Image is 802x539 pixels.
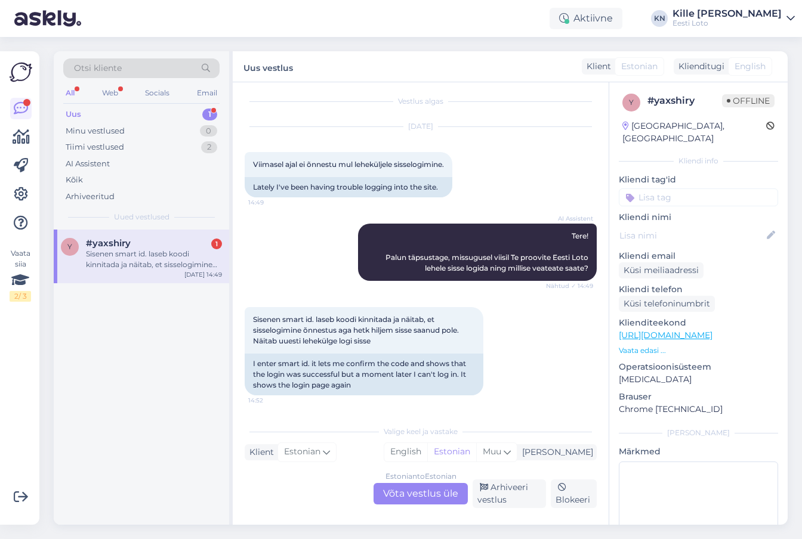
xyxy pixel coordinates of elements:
p: Brauser [619,391,778,403]
div: 1 [202,109,217,120]
div: Klient [582,60,611,73]
div: 0 [200,125,217,137]
div: Tiimi vestlused [66,141,124,153]
span: #yaxshiry [86,238,131,249]
span: AI Assistent [548,214,593,223]
div: Eesti Loto [673,18,782,28]
p: Kliendi email [619,250,778,262]
span: Sisenen smart id. laseb koodi kinnitada ja näitab, et sisselogimine õnnestus aga hetk hiljem siss... [253,315,461,345]
input: Lisa nimi [619,229,764,242]
div: Minu vestlused [66,125,125,137]
span: Otsi kliente [74,62,122,75]
div: [PERSON_NAME] [517,446,593,459]
div: Vestlus algas [245,96,597,107]
input: Lisa tag [619,188,778,206]
div: Email [195,85,220,101]
span: 14:52 [248,396,293,405]
div: Web [100,85,121,101]
div: Arhiveeri vestlus [473,479,546,508]
span: Nähtud ✓ 14:49 [546,281,593,290]
div: KN [651,10,668,27]
a: [URL][DOMAIN_NAME] [619,330,712,340]
span: Estonian [621,60,658,73]
p: Vaata edasi ... [619,345,778,356]
div: [DATE] [245,121,597,132]
div: Socials [143,85,172,101]
div: Vaata siia [10,248,31,302]
span: y [67,242,72,251]
div: # yaxshiry [647,94,722,108]
div: I enter smart id. it lets me confirm the code and shows that the login was successful but a momen... [245,354,483,395]
div: Klienditugi [674,60,724,73]
p: Kliendi nimi [619,211,778,224]
span: Viimasel ajal ei õnnestu mul leheküljele sisselogimine. [253,160,444,169]
div: English [384,443,427,461]
div: [GEOGRAPHIC_DATA], [GEOGRAPHIC_DATA] [622,120,766,145]
div: Sisenen smart id. laseb koodi kinnitada ja näitab, et sisselogimine õnnestus aga hetk hiljem siss... [86,249,222,270]
div: Uus [66,109,81,120]
span: Muu [483,446,501,457]
p: Märkmed [619,445,778,458]
div: Estonian [427,443,476,461]
p: Klienditeekond [619,317,778,329]
span: y [629,98,634,107]
div: Estonian to Estonian [385,471,456,482]
span: 14:49 [248,198,293,207]
span: Offline [722,94,775,107]
div: Küsi telefoninumbrit [619,296,715,312]
div: Blokeeri [551,479,597,508]
label: Uus vestlus [243,58,293,75]
div: 2 / 3 [10,291,31,302]
div: Klient [245,446,274,459]
div: Lately I've been having trouble logging into the site. [245,177,452,197]
div: Küsi meiliaadressi [619,262,704,278]
p: Kliendi telefon [619,283,778,296]
a: Kille [PERSON_NAME]Eesti Loto [673,9,795,28]
div: Kliendi info [619,156,778,166]
div: AI Assistent [66,158,110,170]
div: Kille [PERSON_NAME] [673,9,782,18]
div: 2 [201,141,217,153]
span: Estonian [284,445,320,459]
span: English [735,60,766,73]
div: [DATE] 14:49 [184,270,222,279]
div: 1 [211,238,222,249]
div: Valige keel ja vastake [245,426,597,437]
div: Aktiivne [550,8,622,29]
span: Uued vestlused [114,212,169,222]
p: Chrome [TECHNICAL_ID] [619,403,778,416]
div: All [63,85,77,101]
div: Kõik [66,174,83,186]
p: Kliendi tag'id [619,174,778,186]
p: [MEDICAL_DATA] [619,373,778,386]
p: Operatsioonisüsteem [619,361,778,373]
div: [PERSON_NAME] [619,428,778,438]
div: Võta vestlus üle [374,483,468,504]
img: Askly Logo [10,61,32,83]
div: Arhiveeritud [66,191,115,203]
